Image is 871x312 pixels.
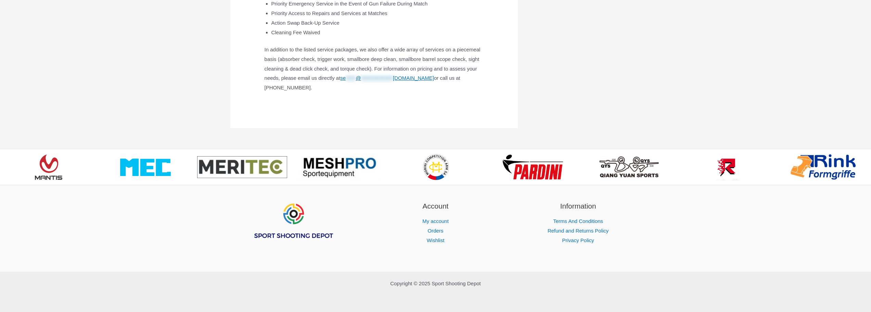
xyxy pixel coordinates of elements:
[427,237,445,243] a: Wishlist
[373,201,498,212] h2: Account
[515,201,641,212] h2: Information
[553,218,603,224] a: Terms And Conditions
[562,237,594,243] a: Privacy Policy
[515,201,641,245] aside: Footer Widget 3
[265,45,484,92] p: In addition to the listed service packages, we also offer a wide array of services on a piecemeal...
[271,18,484,28] li: Action Swap Back-Up Service
[548,228,609,234] a: Refund and Returns Policy
[373,201,498,245] aside: Footer Widget 2
[428,228,444,234] a: Orders
[271,28,484,37] li: Cleaning Fee Waived
[230,279,641,288] p: Copyright © 2025 Sport Shooting Depot
[230,201,356,256] aside: Footer Widget 1
[422,218,449,224] a: My account
[373,216,498,245] nav: Account
[340,75,434,81] span: This contact has been encoded by Anti-Spam by CleanTalk. Click to decode. To finish the decoding ...
[271,9,484,18] li: Priority Access to Repairs and Services at Matches
[515,216,641,245] nav: Information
